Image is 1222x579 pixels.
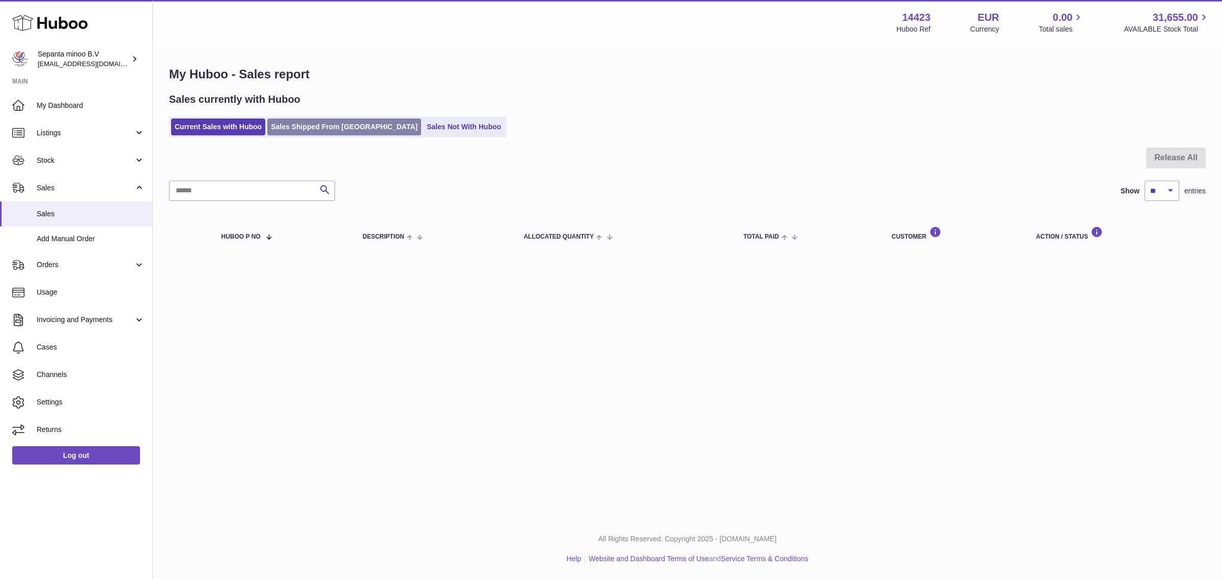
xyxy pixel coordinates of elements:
[1124,24,1210,34] span: AVAILABLE Stock Total
[902,11,931,24] strong: 14423
[1153,11,1198,24] span: 31,655.00
[978,11,999,24] strong: EUR
[1039,11,1084,34] a: 0.00 Total sales
[37,156,134,165] span: Stock
[523,234,594,240] span: ALLOCATED Quantity
[1184,186,1206,196] span: entries
[37,234,145,244] span: Add Manual Order
[897,24,931,34] div: Huboo Ref
[37,183,134,193] span: Sales
[267,119,421,135] a: Sales Shipped From [GEOGRAPHIC_DATA]
[1053,11,1073,24] span: 0.00
[1036,226,1196,240] div: Action / Status
[37,370,145,380] span: Channels
[589,555,709,563] a: Website and Dashboard Terms of Use
[1039,24,1084,34] span: Total sales
[37,342,145,352] span: Cases
[567,555,581,563] a: Help
[585,554,808,564] li: and
[37,397,145,407] span: Settings
[38,49,129,69] div: Sepanta minoo B.V
[37,128,134,138] span: Listings
[37,101,145,110] span: My Dashboard
[37,315,134,325] span: Invoicing and Payments
[171,119,265,135] a: Current Sales with Huboo
[37,260,134,270] span: Orders
[1124,11,1210,34] a: 31,655.00 AVAILABLE Stock Total
[37,425,145,435] span: Returns
[161,534,1214,544] p: All Rights Reserved. Copyright 2025 - [DOMAIN_NAME]
[970,24,999,34] div: Currency
[38,60,150,68] span: [EMAIL_ADDRESS][DOMAIN_NAME]
[363,234,404,240] span: Description
[423,119,505,135] a: Sales Not With Huboo
[721,555,809,563] a: Service Terms & Conditions
[892,226,1016,240] div: Customer
[169,66,1206,82] h1: My Huboo - Sales report
[1121,186,1140,196] label: Show
[169,93,300,106] h2: Sales currently with Huboo
[221,234,261,240] span: Huboo P no
[12,51,27,67] img: internalAdmin-14423@internal.huboo.com
[743,234,779,240] span: Total paid
[37,287,145,297] span: Usage
[12,446,140,465] a: Log out
[37,209,145,219] span: Sales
